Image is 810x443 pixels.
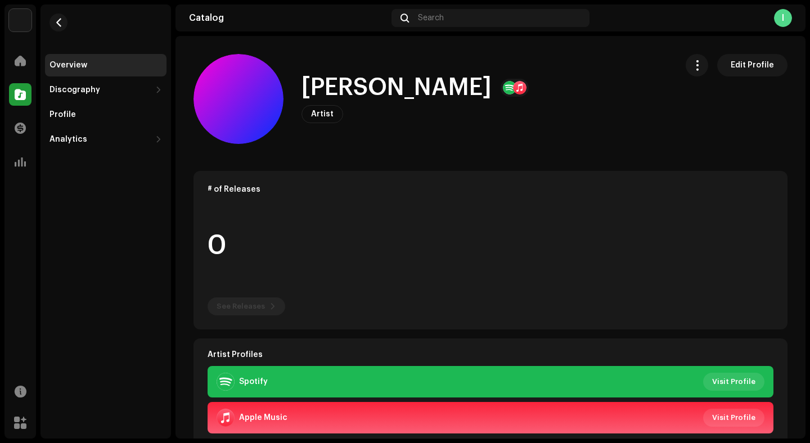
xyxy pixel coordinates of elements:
span: Search [418,13,444,22]
span: Artist [311,110,334,118]
span: Visit Profile [712,406,755,429]
span: Edit Profile [731,54,774,76]
re-m-nav-dropdown: Analytics [45,128,166,151]
div: Spotify [239,377,268,386]
div: Analytics [49,135,87,144]
h1: [PERSON_NAME] [301,75,492,101]
div: Catalog [189,13,387,22]
strong: Artist Profiles [208,350,263,359]
re-o-card-data: # of Releases [193,171,787,329]
div: Apple Music [239,413,287,422]
span: Visit Profile [712,370,755,393]
re-m-nav-dropdown: Discography [45,79,166,101]
button: Visit Profile [703,373,764,391]
button: Visit Profile [703,409,764,427]
img: bc4c4277-71b2-49c5-abdf-ca4e9d31f9c1 [9,9,31,31]
div: Profile [49,110,76,119]
re-m-nav-item: Profile [45,103,166,126]
re-m-nav-item: Overview [45,54,166,76]
button: Edit Profile [717,54,787,76]
div: Discography [49,85,100,94]
div: Overview [49,61,87,70]
div: I [774,9,792,27]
